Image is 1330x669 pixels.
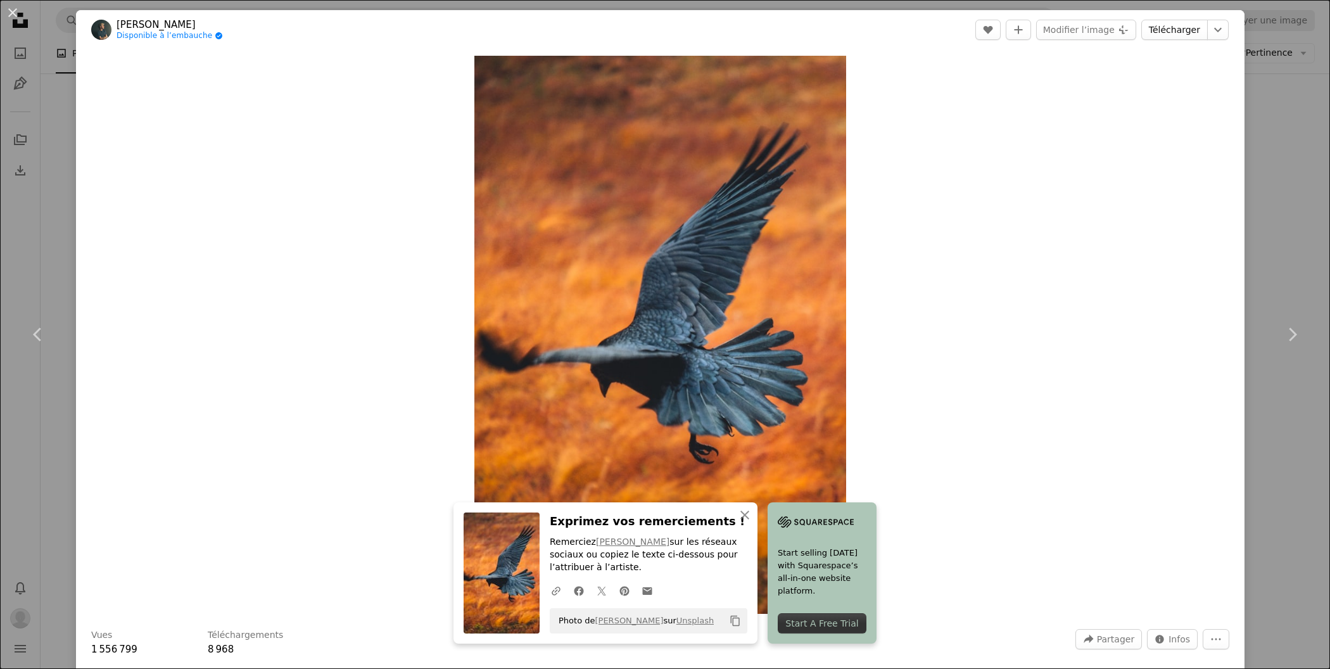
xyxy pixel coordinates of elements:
[676,616,714,625] a: Unsplash
[590,578,613,603] a: Partagez-leTwitter
[975,20,1001,40] button: J’aime
[778,547,866,597] span: Start selling [DATE] with Squarespace’s all-in-one website platform.
[208,644,234,655] span: 8 968
[1147,629,1198,649] button: Statistiques de cette image
[91,629,112,642] h3: Vues
[778,513,854,532] img: file-1705255347840-230a6ab5bca9image
[91,20,111,40] img: Accéder au profil de Sonny Mauricio
[768,502,877,644] a: Start selling [DATE] with Squarespace’s all-in-one website platform.Start A Free Trial
[1254,274,1330,395] a: Suivant
[117,18,223,31] a: [PERSON_NAME]
[474,56,846,614] button: Zoom sur cette image
[117,31,223,41] a: Disponible à l’embauche
[474,56,846,614] img: Un grand oiseau volant au-dessus d’un champ verdoyant
[1006,20,1031,40] button: Ajouter à la collection
[596,537,669,547] a: [PERSON_NAME]
[613,578,636,603] a: Partagez-lePinterest
[552,611,714,631] span: Photo de sur
[208,629,283,642] h3: Téléchargements
[1203,629,1229,649] button: Plus d’actions
[1036,20,1136,40] button: Modifier l’image
[1207,20,1229,40] button: Choisissez la taille de téléchargement
[567,578,590,603] a: Partagez-leFacebook
[778,613,866,634] div: Start A Free Trial
[595,616,663,625] a: [PERSON_NAME]
[91,644,137,655] span: 1 556 799
[636,578,659,603] a: Partager par mail
[550,536,747,574] p: Remerciez sur les réseaux sociaux ou copiez le texte ci-dessous pour l’attribuer à l’artiste.
[1097,630,1134,649] span: Partager
[1168,630,1190,649] span: Infos
[550,513,747,531] h3: Exprimez vos remerciements !
[1141,20,1208,40] a: Télécharger
[1075,629,1142,649] button: Partager cette image
[725,610,746,632] button: Copier dans le presse-papier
